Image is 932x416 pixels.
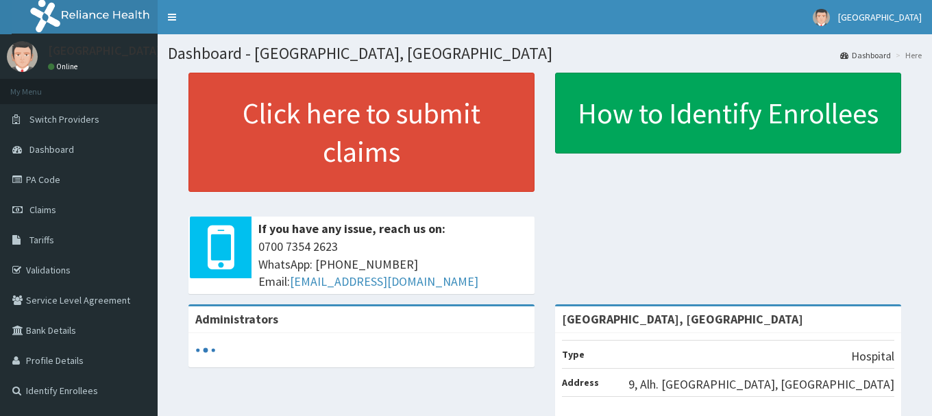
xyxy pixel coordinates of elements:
svg: audio-loading [195,340,216,360]
a: Click here to submit claims [188,73,535,192]
strong: [GEOGRAPHIC_DATA], [GEOGRAPHIC_DATA] [562,311,803,327]
span: Tariffs [29,234,54,246]
b: Address [562,376,599,389]
b: Administrators [195,311,278,327]
img: User Image [7,41,38,72]
img: User Image [813,9,830,26]
a: Online [48,62,81,71]
b: Type [562,348,585,360]
p: Hospital [851,347,894,365]
p: [GEOGRAPHIC_DATA] [48,45,161,57]
li: Here [892,49,922,61]
p: 9, Alh. [GEOGRAPHIC_DATA], [GEOGRAPHIC_DATA] [628,376,894,393]
span: 0700 7354 2623 WhatsApp: [PHONE_NUMBER] Email: [258,238,528,291]
a: Dashboard [840,49,891,61]
span: Dashboard [29,143,74,156]
a: [EMAIL_ADDRESS][DOMAIN_NAME] [290,273,478,289]
span: Claims [29,204,56,216]
span: Switch Providers [29,113,99,125]
span: [GEOGRAPHIC_DATA] [838,11,922,23]
b: If you have any issue, reach us on: [258,221,445,236]
a: How to Identify Enrollees [555,73,901,154]
h1: Dashboard - [GEOGRAPHIC_DATA], [GEOGRAPHIC_DATA] [168,45,922,62]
